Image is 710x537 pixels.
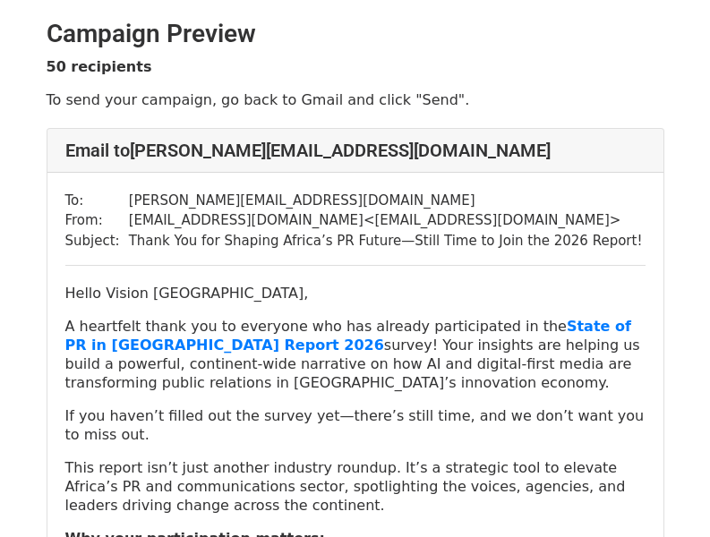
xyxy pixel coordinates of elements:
[129,191,643,211] td: [PERSON_NAME][EMAIL_ADDRESS][DOMAIN_NAME]
[65,317,646,392] p: A heartfelt thank you to everyone who has already participated in the survey! Your insights are h...
[129,210,643,231] td: [EMAIL_ADDRESS][DOMAIN_NAME] < [EMAIL_ADDRESS][DOMAIN_NAME] >
[129,231,643,251] td: Thank You for Shaping Africa’s PR Future—Still Time to Join the 2026 Report!
[65,231,129,251] td: Subject:
[65,318,631,354] a: State of PR in [GEOGRAPHIC_DATA] Report 2026
[47,90,664,109] p: To send your campaign, go back to Gmail and click "Send".
[65,140,646,161] h4: Email to [PERSON_NAME][EMAIL_ADDRESS][DOMAIN_NAME]
[65,191,129,211] td: To:
[65,284,646,303] p: Hello Vision [GEOGRAPHIC_DATA],
[65,210,129,231] td: From:
[65,406,646,444] p: If you haven’t filled out the survey yet—there’s still time, and we don’t want you to miss out.
[65,458,646,515] p: This report isn’t just another industry roundup. It’s a strategic tool to elevate Africa’s PR and...
[47,19,664,49] h2: Campaign Preview
[47,58,152,75] strong: 50 recipients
